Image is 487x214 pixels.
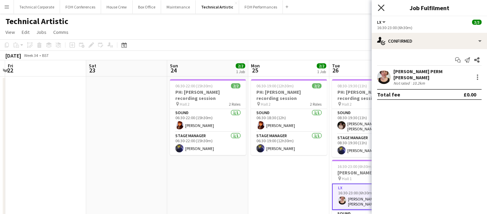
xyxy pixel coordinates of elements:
button: Technical Corporate [14,0,60,14]
span: 2 Roles [310,102,322,107]
span: View [5,29,15,35]
span: 2/2 [317,63,326,68]
span: 16:30-23:00 (6h30m) [337,164,373,169]
span: Jobs [36,29,46,35]
button: FOH Performances [239,0,283,14]
h3: [PERSON_NAME] [332,170,408,176]
div: 1 Job [317,69,326,74]
a: View [3,28,18,37]
div: Confirmed [372,33,487,49]
span: 2/2 [231,83,240,88]
button: Maintenance [161,0,196,14]
a: Jobs [34,28,49,37]
span: 25 [250,66,260,74]
app-card-role: Stage Manager1/106:30-22:00 (15h30m)[PERSON_NAME] [170,132,246,155]
app-job-card: 08:30-19:30 (11h)2/2PH: [PERSON_NAME] recording session Hall 22 RolesSound1/108:30-19:30 (11h)[PE... [332,79,408,157]
span: LX [377,20,381,25]
div: [PERSON_NAME] PERM [PERSON_NAME] [393,68,471,81]
app-job-card: 06:30-19:00 (12h30m)2/2PH: [PERSON_NAME] recording session Hall 22 RolesSound1/106:30-18:30 (12h)... [251,79,327,155]
span: Hall 2 [261,102,271,107]
div: [DATE] [5,52,21,59]
div: 16:30-23:00 (6h30m) [377,25,482,30]
span: 2/2 [236,63,245,68]
app-card-role: Sound1/108:30-19:30 (11h)[PERSON_NAME] PERM [PERSON_NAME] [332,109,408,134]
span: 3/3 [472,20,482,25]
app-card-role: LX1/116:30-23:00 (6h30m)[PERSON_NAME] PERM [PERSON_NAME] [332,184,408,210]
app-card-role: Stage Manager1/106:30-19:00 (12h30m)[PERSON_NAME] [251,132,327,155]
div: Total fee [377,91,400,98]
div: £0.00 [464,91,476,98]
app-card-role: Sound1/106:30-18:30 (12h)[PERSON_NAME] [251,109,327,132]
button: LX [377,20,387,25]
app-card-role: Sound1/106:30-22:00 (15h30m)[PERSON_NAME] [170,109,246,132]
button: Technical Artistic [196,0,239,14]
span: Sat [89,63,96,69]
button: Box Office [133,0,161,14]
h3: PH: [PERSON_NAME] recording session [251,89,327,101]
h3: PH: [PERSON_NAME] recording session [170,89,246,101]
button: House Crew [101,0,133,14]
span: Fri [8,63,13,69]
h3: Job Fulfilment [372,3,487,12]
span: Tue [332,63,340,69]
span: Comms [53,29,69,35]
span: 06:30-22:00 (15h30m) [175,83,213,88]
div: 1 Job [236,69,245,74]
div: BST [42,53,49,58]
span: 22 [7,66,13,74]
span: 24 [169,66,178,74]
app-card-role: Stage Manager1/108:30-19:30 (11h)[PERSON_NAME] [332,134,408,157]
h1: Technical Artistic [5,16,68,26]
span: 06:30-19:00 (12h30m) [256,83,294,88]
span: Hall 1 [342,176,352,181]
span: Sun [170,63,178,69]
span: Hall 2 [180,102,190,107]
span: Edit [22,29,30,35]
button: FOH Conferences [60,0,101,14]
app-job-card: 06:30-22:00 (15h30m)2/2PH: [PERSON_NAME] recording session Hall 22 RolesSound1/106:30-22:00 (15h3... [170,79,246,155]
span: 2 Roles [229,102,240,107]
div: 10.2km [411,81,426,86]
span: Week 34 [22,53,39,58]
span: Hall 2 [342,102,352,107]
h3: PH: [PERSON_NAME] recording session [332,89,408,101]
span: Mon [251,63,260,69]
span: 23 [88,66,96,74]
div: Not rated [393,81,411,86]
a: Comms [51,28,71,37]
span: 08:30-19:30 (11h) [337,83,367,88]
span: 26 [331,66,340,74]
span: 2/2 [312,83,322,88]
a: Edit [19,28,32,37]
